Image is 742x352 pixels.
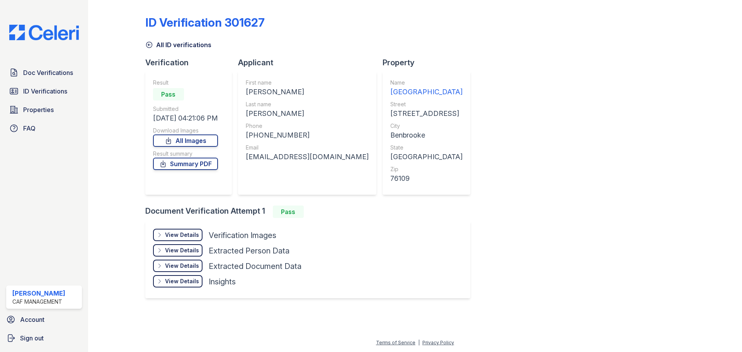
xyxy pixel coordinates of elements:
[390,100,463,108] div: Street
[165,277,199,285] div: View Details
[273,206,304,218] div: Pass
[145,206,477,218] div: Document Verification Attempt 1
[246,122,369,130] div: Phone
[246,108,369,119] div: [PERSON_NAME]
[238,57,383,68] div: Applicant
[422,340,454,345] a: Privacy Policy
[390,87,463,97] div: [GEOGRAPHIC_DATA]
[145,40,211,49] a: All ID verifications
[6,83,82,99] a: ID Verifications
[20,315,44,324] span: Account
[153,113,218,124] div: [DATE] 04:21:06 PM
[246,87,369,97] div: [PERSON_NAME]
[390,122,463,130] div: City
[209,276,236,287] div: Insights
[153,127,218,134] div: Download Images
[3,330,85,346] a: Sign out
[145,57,238,68] div: Verification
[418,340,420,345] div: |
[165,247,199,254] div: View Details
[390,165,463,173] div: Zip
[390,173,463,184] div: 76109
[246,79,369,87] div: First name
[6,65,82,80] a: Doc Verifications
[153,158,218,170] a: Summary PDF
[153,134,218,147] a: All Images
[3,312,85,327] a: Account
[165,262,199,270] div: View Details
[246,130,369,141] div: [PHONE_NUMBER]
[153,150,218,158] div: Result summary
[23,105,54,114] span: Properties
[390,79,463,87] div: Name
[12,289,65,298] div: [PERSON_NAME]
[390,151,463,162] div: [GEOGRAPHIC_DATA]
[246,100,369,108] div: Last name
[376,340,415,345] a: Terms of Service
[209,230,276,241] div: Verification Images
[209,261,301,272] div: Extracted Document Data
[246,151,369,162] div: [EMAIL_ADDRESS][DOMAIN_NAME]
[209,245,289,256] div: Extracted Person Data
[153,105,218,113] div: Submitted
[12,298,65,306] div: CAF Management
[23,124,36,133] span: FAQ
[23,87,67,96] span: ID Verifications
[165,231,199,239] div: View Details
[383,57,477,68] div: Property
[20,333,44,343] span: Sign out
[153,88,184,100] div: Pass
[145,15,265,29] div: ID Verification 301627
[390,144,463,151] div: State
[6,121,82,136] a: FAQ
[6,102,82,117] a: Properties
[153,79,218,87] div: Result
[390,130,463,141] div: Benbrooke
[390,79,463,97] a: Name [GEOGRAPHIC_DATA]
[3,25,85,40] img: CE_Logo_Blue-a8612792a0a2168367f1c8372b55b34899dd931a85d93a1a3d3e32e68fde9ad4.png
[390,108,463,119] div: [STREET_ADDRESS]
[246,144,369,151] div: Email
[23,68,73,77] span: Doc Verifications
